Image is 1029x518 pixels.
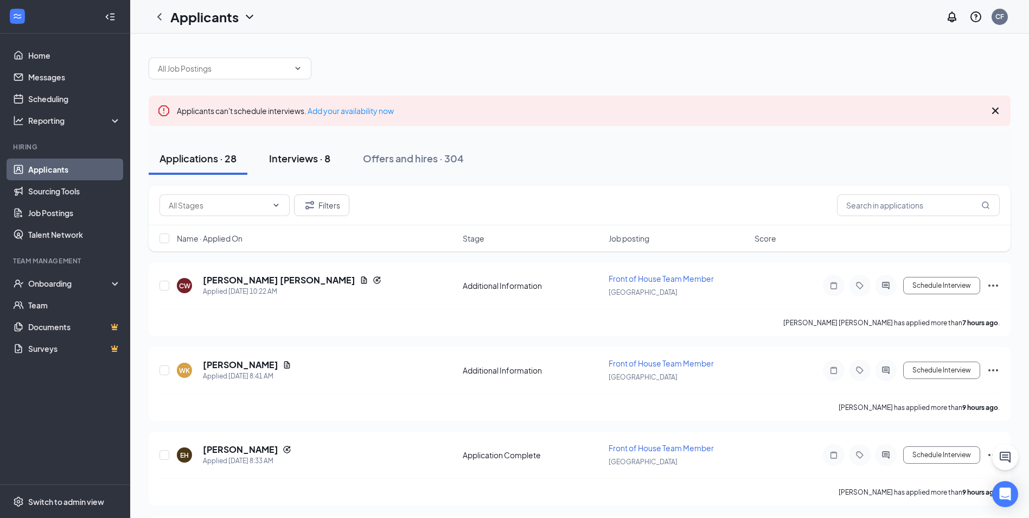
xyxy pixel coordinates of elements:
[609,358,714,368] span: Front of House Team Member
[373,276,381,285] svg: Reapply
[203,371,291,382] div: Applied [DATE] 8:41 AM
[28,66,121,88] a: Messages
[853,366,866,375] svg: Tag
[13,496,24,507] svg: Settings
[153,10,166,23] svg: ChevronLeft
[293,64,302,73] svg: ChevronDown
[177,233,242,244] span: Name · Applied On
[755,233,776,244] span: Score
[13,142,119,151] div: Hiring
[962,403,998,412] b: 9 hours ago
[28,115,122,126] div: Reporting
[269,151,330,165] div: Interviews · 8
[13,278,24,289] svg: UserCheck
[609,233,649,244] span: Job posting
[363,151,464,165] div: Offers and hires · 304
[992,481,1018,507] div: Open Intercom Messenger
[609,373,678,381] span: [GEOGRAPHIC_DATA]
[999,451,1012,464] svg: ChatActive
[969,10,982,23] svg: QuestionInfo
[839,403,1000,412] p: [PERSON_NAME] has applied more than .
[903,362,980,379] button: Schedule Interview
[827,281,840,290] svg: Note
[992,444,1018,470] button: ChatActive
[962,319,998,327] b: 7 hours ago
[853,281,866,290] svg: Tag
[463,450,602,460] div: Application Complete
[13,115,24,126] svg: Analysis
[157,104,170,117] svg: Error
[783,318,1000,327] p: [PERSON_NAME] [PERSON_NAME] has applied more than .
[853,451,866,459] svg: Tag
[28,88,121,110] a: Scheduling
[203,456,291,466] div: Applied [DATE] 8:33 AM
[903,446,980,464] button: Schedule Interview
[827,451,840,459] svg: Note
[945,10,958,23] svg: Notifications
[879,366,892,375] svg: ActiveChat
[12,11,23,22] svg: WorkstreamLogo
[28,202,121,224] a: Job Postings
[179,281,190,290] div: CW
[303,199,316,212] svg: Filter
[203,444,278,456] h5: [PERSON_NAME]
[28,224,121,245] a: Talent Network
[158,62,289,74] input: All Job Postings
[609,274,714,283] span: Front of House Team Member
[294,194,349,216] button: Filter Filters
[981,201,990,210] svg: MagnifyingGlass
[283,445,291,454] svg: Reapply
[28,45,121,66] a: Home
[13,256,119,266] div: Team Management
[243,10,256,23] svg: ChevronDown
[28,278,112,289] div: Onboarding
[839,488,1000,497] p: [PERSON_NAME] has applied more than .
[987,279,1000,292] svg: Ellipses
[28,180,121,202] a: Sourcing Tools
[827,366,840,375] svg: Note
[987,448,1000,462] svg: Ellipses
[28,316,121,338] a: DocumentsCrown
[995,12,1004,21] div: CF
[28,294,121,316] a: Team
[879,451,892,459] svg: ActiveChat
[283,361,291,369] svg: Document
[609,443,714,453] span: Front of House Team Member
[987,364,1000,377] svg: Ellipses
[28,496,104,507] div: Switch to admin view
[360,276,368,285] svg: Document
[903,277,980,294] button: Schedule Interview
[272,201,280,210] svg: ChevronDown
[203,286,381,297] div: Applied [DATE] 10:22 AM
[170,8,239,26] h1: Applicants
[105,11,116,22] svg: Collapse
[463,365,602,376] div: Additional Information
[463,233,484,244] span: Stage
[609,458,678,466] span: [GEOGRAPHIC_DATA]
[837,194,1000,216] input: Search in applications
[308,106,394,116] a: Add your availability now
[203,274,355,286] h5: [PERSON_NAME] [PERSON_NAME]
[179,366,190,375] div: WK
[879,281,892,290] svg: ActiveChat
[203,359,278,371] h5: [PERSON_NAME]
[28,159,121,180] a: Applicants
[177,106,394,116] span: Applicants can't schedule interviews.
[159,151,237,165] div: Applications · 28
[463,280,602,291] div: Additional Information
[989,104,1002,117] svg: Cross
[609,288,678,296] span: [GEOGRAPHIC_DATA]
[28,338,121,359] a: SurveysCrown
[962,488,998,496] b: 9 hours ago
[180,451,189,460] div: EH
[169,199,267,211] input: All Stages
